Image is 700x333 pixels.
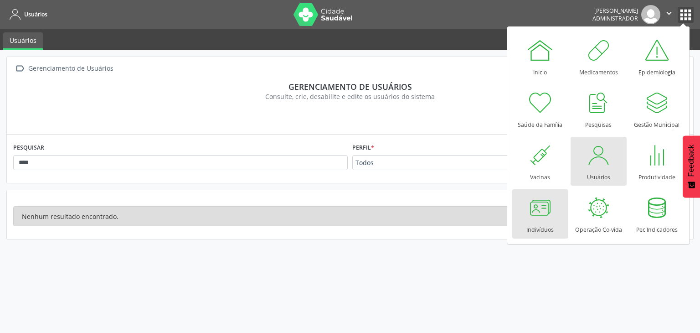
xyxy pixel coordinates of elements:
[687,145,695,177] span: Feedback
[683,135,700,198] button: Feedback - Mostrar pesquisa
[641,5,660,24] img: img
[13,62,115,75] a:  Gerenciamento de Usuários
[571,32,627,81] a: Medicamentos
[512,84,568,133] a: Saúde da Família
[571,137,627,186] a: Usuários
[629,32,685,81] a: Epidemiologia
[592,15,638,22] span: Administrador
[24,10,47,18] span: Usuários
[352,141,374,155] label: Perfil
[20,82,680,92] div: Gerenciamento de usuários
[512,32,568,81] a: Início
[6,7,47,22] a: Usuários
[629,137,685,186] a: Produtividade
[678,7,694,23] button: apps
[664,8,674,18] i: 
[571,189,627,238] a: Operação Co-vida
[13,206,687,226] div: Nenhum resultado encontrado.
[660,5,678,24] button: 
[13,62,26,75] i: 
[629,84,685,133] a: Gestão Municipal
[26,62,115,75] div: Gerenciamento de Usuários
[13,141,44,155] label: PESQUISAR
[571,84,627,133] a: Pesquisas
[355,158,499,167] span: Todos
[629,189,685,238] a: Pec Indicadores
[512,137,568,186] a: Vacinas
[512,189,568,238] a: Indivíduos
[592,7,638,15] div: [PERSON_NAME]
[3,32,43,50] a: Usuários
[20,92,680,101] div: Consulte, crie, desabilite e edite os usuários do sistema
